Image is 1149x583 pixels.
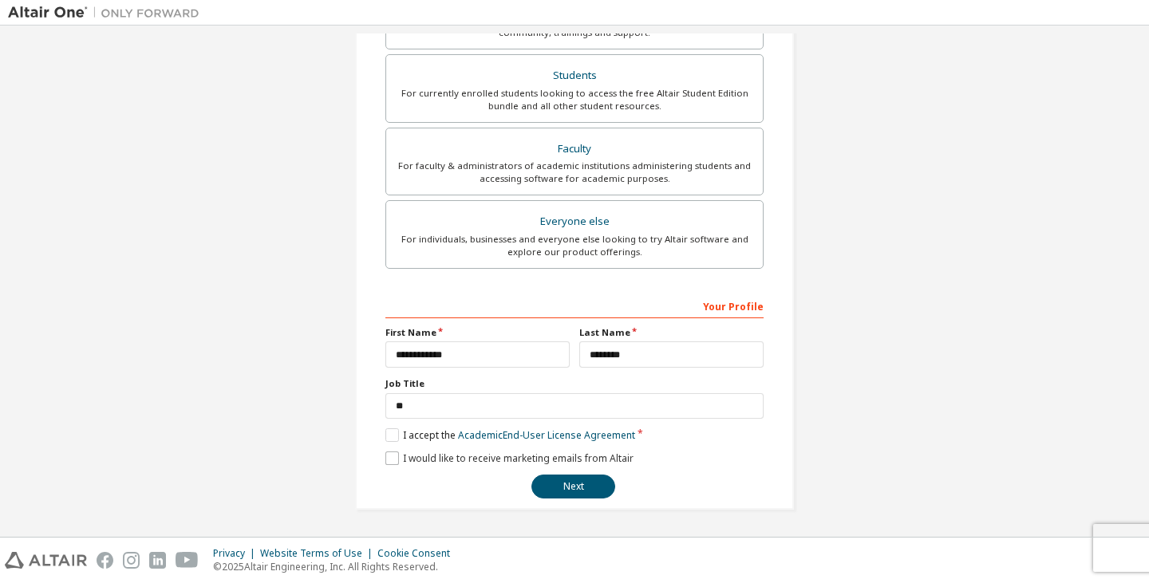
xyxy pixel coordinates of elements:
img: altair_logo.svg [5,552,87,569]
div: Everyone else [396,211,753,233]
div: Your Profile [385,293,764,318]
div: Privacy [213,547,260,560]
label: Last Name [579,326,764,339]
div: Cookie Consent [377,547,460,560]
label: I accept the [385,428,635,442]
label: Job Title [385,377,764,390]
div: Website Terms of Use [260,547,377,560]
a: Academic End-User License Agreement [458,428,635,442]
div: For faculty & administrators of academic institutions administering students and accessing softwa... [396,160,753,185]
p: © 2025 Altair Engineering, Inc. All Rights Reserved. [213,560,460,573]
img: Altair One [8,5,207,21]
label: I would like to receive marketing emails from Altair [385,451,634,465]
div: For currently enrolled students looking to access the free Altair Student Edition bundle and all ... [396,87,753,112]
label: First Name [385,326,570,339]
button: Next [531,475,615,498]
div: Faculty [396,138,753,160]
img: instagram.svg [123,552,140,569]
img: youtube.svg [176,552,199,569]
div: Students [396,65,753,87]
div: For individuals, businesses and everyone else looking to try Altair software and explore our prod... [396,233,753,258]
img: linkedin.svg [149,552,166,569]
img: facebook.svg [97,552,113,569]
